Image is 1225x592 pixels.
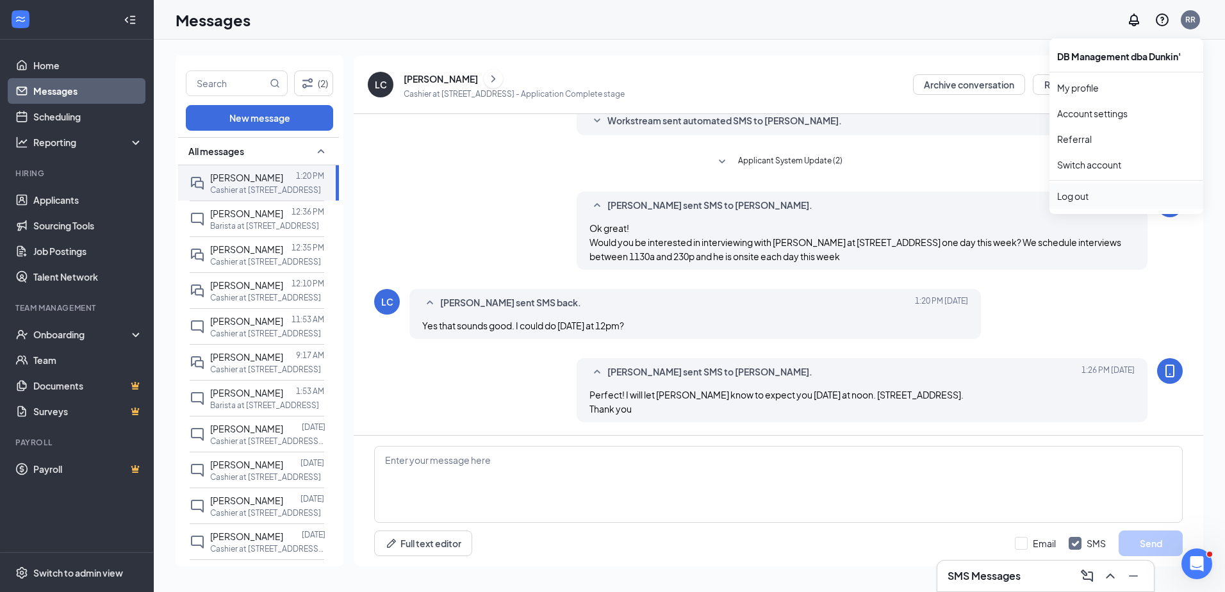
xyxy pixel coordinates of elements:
[15,328,28,341] svg: UserCheck
[210,459,283,470] span: [PERSON_NAME]
[33,264,143,290] a: Talent Network
[210,364,321,375] p: Cashier at [STREET_ADDRESS]
[589,365,605,380] svg: SmallChevronUp
[15,566,28,579] svg: Settings
[176,9,251,31] h1: Messages
[210,256,321,267] p: Cashier at [STREET_ADDRESS]
[1119,530,1183,556] button: Send
[302,422,325,432] p: [DATE]
[1057,190,1196,202] div: Log out
[33,566,123,579] div: Switch to admin view
[186,71,267,95] input: Search
[913,74,1025,95] button: Archive conversation
[210,292,321,303] p: Cashier at [STREET_ADDRESS]
[1057,81,1196,94] a: My profile
[1123,566,1144,586] button: Minimize
[714,154,730,170] svg: SmallChevronDown
[589,222,1121,262] span: Ok great! Would you be interested in interviewing with [PERSON_NAME] at [STREET_ADDRESS] one day ...
[210,400,319,411] p: Barista at [STREET_ADDRESS]
[14,13,27,26] svg: WorkstreamLogo
[440,295,581,311] span: [PERSON_NAME] sent SMS back.
[292,314,324,325] p: 11:53 AM
[915,295,968,311] span: [DATE] 1:20 PM
[210,530,283,542] span: [PERSON_NAME]
[1077,566,1098,586] button: ComposeMessage
[190,391,205,406] svg: ChatInactive
[302,529,325,540] p: [DATE]
[33,456,143,482] a: PayrollCrown
[1080,568,1095,584] svg: ComposeMessage
[190,176,205,191] svg: DoubleChat
[190,498,205,514] svg: ChatInactive
[210,351,283,363] span: [PERSON_NAME]
[190,534,205,550] svg: ChatInactive
[33,238,143,264] a: Job Postings
[1100,566,1121,586] button: ChevronUp
[296,350,324,361] p: 9:17 AM
[385,537,398,550] svg: Pen
[292,278,324,289] p: 12:10 PM
[33,136,144,149] div: Reporting
[210,172,283,183] span: [PERSON_NAME]
[738,154,843,170] span: Applicant System Update (2)
[190,427,205,442] svg: ChatInactive
[190,211,205,227] svg: ChatInactive
[296,386,324,397] p: 1:53 AM
[375,78,387,91] div: LC
[33,187,143,213] a: Applicants
[1033,74,1084,95] button: Reject
[190,283,205,299] svg: DoubleChat
[124,13,136,26] svg: Collapse
[589,389,964,415] span: Perfect! I will let [PERSON_NAME] know to expect you [DATE] at noon. [STREET_ADDRESS]. Thank you
[210,436,325,447] p: Cashier at [STREET_ADDRESS][PERSON_NAME]
[190,319,205,334] svg: ChatInactive
[210,315,283,327] span: [PERSON_NAME]
[296,170,324,181] p: 1:20 PM
[33,399,143,424] a: SurveysCrown
[422,320,624,331] span: Yes that sounds good. I could do [DATE] at 12pm?
[300,76,315,91] svg: Filter
[186,105,333,131] button: New message
[714,154,843,170] button: SmallChevronDownApplicant System Update (2)
[33,104,143,129] a: Scheduling
[300,457,324,468] p: [DATE]
[292,242,324,253] p: 12:35 PM
[15,136,28,149] svg: Analysis
[422,295,438,311] svg: SmallChevronUp
[1185,14,1196,25] div: RR
[404,72,478,85] div: [PERSON_NAME]
[188,145,244,158] span: All messages
[484,69,503,88] button: ChevronRight
[589,113,605,129] svg: SmallChevronDown
[210,185,321,195] p: Cashier at [STREET_ADDRESS]
[210,279,283,291] span: [PERSON_NAME]
[1057,107,1196,120] a: Account settings
[1155,12,1170,28] svg: QuestionInfo
[607,198,812,213] span: [PERSON_NAME] sent SMS to [PERSON_NAME].
[33,373,143,399] a: DocumentsCrown
[1126,568,1141,584] svg: Minimize
[15,437,140,448] div: Payroll
[607,365,812,380] span: [PERSON_NAME] sent SMS to [PERSON_NAME].
[210,387,283,399] span: [PERSON_NAME]
[210,507,321,518] p: Cashier at [STREET_ADDRESS]
[210,543,325,554] p: Cashier at [STREET_ADDRESS][PERSON_NAME]
[210,328,321,339] p: Cashier at [STREET_ADDRESS]
[210,208,283,219] span: [PERSON_NAME]
[33,78,143,104] a: Messages
[190,463,205,478] svg: ChatInactive
[15,302,140,313] div: Team Management
[292,206,324,217] p: 12:36 PM
[33,347,143,373] a: Team
[190,247,205,263] svg: DoubleChat
[33,213,143,238] a: Sourcing Tools
[374,530,472,556] button: Full text editorPen
[313,144,329,159] svg: SmallChevronUp
[1057,159,1121,170] a: Switch account
[210,423,283,434] span: [PERSON_NAME]
[1057,133,1196,145] a: Referral
[210,220,319,231] p: Barista at [STREET_ADDRESS]
[190,355,205,370] svg: DoubleChat
[1162,363,1178,379] svg: MobileSms
[300,565,324,576] p: [DATE]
